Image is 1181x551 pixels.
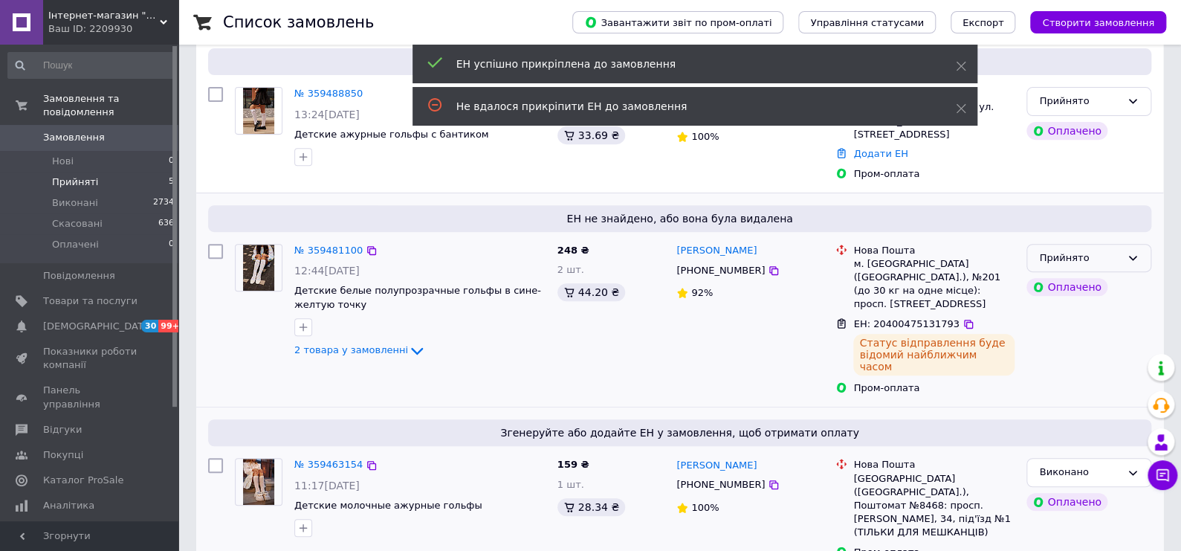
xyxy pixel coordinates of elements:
[962,17,1004,28] span: Експорт
[1039,251,1121,266] div: Прийнято
[294,88,363,99] a: № 359488850
[557,479,584,490] span: 1 шт.
[43,131,105,144] span: Замовлення
[1015,16,1166,28] a: Створити замовлення
[158,320,183,332] span: 99+
[557,126,625,144] div: 33.69 ₴
[676,244,757,258] a: [PERSON_NAME]
[294,344,408,355] span: 2 товара у замовленні
[223,13,374,31] h1: Список замовлень
[557,283,625,301] div: 44.20 ₴
[294,459,363,470] a: № 359463154
[43,423,82,436] span: Відгуки
[43,384,137,410] span: Панель управління
[43,345,137,372] span: Показники роботи компанії
[676,479,765,490] span: [PHONE_NUMBER]
[294,344,426,355] a: 2 товара у замовленні
[1030,11,1166,33] button: Створити замовлення
[853,334,1015,376] div: Статус відправлення буде відомий найближчим часом
[243,245,274,291] img: Фото товару
[951,11,1016,33] button: Експорт
[456,99,919,114] div: Не вдалося прикріпити ЕН до замовлення
[853,244,1015,257] div: Нова Пошта
[43,269,115,283] span: Повідомлення
[1148,460,1177,490] button: Чат з покупцем
[141,320,158,332] span: 30
[456,57,919,71] div: ЕН успішно прикріплена до замовлення
[294,285,541,310] a: Детские белые полупрозрачные гольфы в сине-желтую точку
[691,502,719,513] span: 100%
[235,458,282,506] a: Фото товару
[243,88,274,134] img: Фото товару
[1039,465,1121,480] div: Виконано
[214,54,1145,69] span: Згенеруйте або додайте ЕН у замовлення, щоб отримати оплату
[853,472,1015,540] div: [GEOGRAPHIC_DATA] ([GEOGRAPHIC_DATA].), Поштомат №8468: просп. [PERSON_NAME], 34, під'їзд №1 (ТІЛ...
[676,459,757,473] a: [PERSON_NAME]
[1026,122,1107,140] div: Оплачено
[43,92,178,119] span: Замовлення та повідомлення
[798,11,936,33] button: Управління статусами
[43,499,94,512] span: Аналітика
[1042,17,1154,28] span: Створити замовлення
[557,264,584,275] span: 2 шт.
[235,87,282,135] a: Фото товару
[853,318,959,329] span: ЕН: 20400475131793
[853,381,1015,395] div: Пром-оплата
[169,155,174,168] span: 0
[294,265,360,277] span: 12:44[DATE]
[48,22,178,36] div: Ваш ID: 2209930
[294,480,360,492] span: 11:17[DATE]
[52,196,98,210] span: Виконані
[691,287,713,298] span: 92%
[243,459,274,505] img: Фото товару
[52,175,98,189] span: Прийняті
[294,109,360,120] span: 13:24[DATE]
[169,175,174,189] span: 5
[169,238,174,251] span: 0
[584,16,771,29] span: Завантажити звіт по пром-оплаті
[557,498,625,516] div: 28.34 ₴
[853,167,1015,181] div: Пром-оплата
[214,211,1145,226] span: ЕН не знайдено, або вона була видалена
[7,52,175,79] input: Пошук
[294,245,363,256] a: № 359481100
[48,9,160,22] span: Інтернет-магазин "STREET WEAR"
[52,217,103,231] span: Скасовані
[43,448,83,462] span: Покупці
[52,238,99,251] span: Оплачені
[810,17,924,28] span: Управління статусами
[691,131,719,142] span: 100%
[572,11,783,33] button: Завантажити звіт по пром-оплаті
[557,245,589,256] span: 248 ₴
[158,217,174,231] span: 636
[676,265,765,276] span: [PHONE_NUMBER]
[43,294,137,308] span: Товари та послуги
[153,196,174,210] span: 2734
[52,155,74,168] span: Нові
[214,425,1145,440] span: Згенеруйте або додайте ЕН у замовлення, щоб отримати оплату
[43,474,123,487] span: Каталог ProSale
[853,458,1015,471] div: Нова Пошта
[853,148,907,159] a: Додати ЕН
[1026,278,1107,296] div: Оплачено
[294,500,482,511] a: Детские молочные ажурные гольфы
[235,244,282,291] a: Фото товару
[557,459,589,470] span: 159 ₴
[43,320,153,333] span: [DEMOGRAPHIC_DATA]
[1039,94,1121,109] div: Прийнято
[853,257,1015,312] div: м. [GEOGRAPHIC_DATA] ([GEOGRAPHIC_DATA].), №201 (до 30 кг на одне місце): просп. [STREET_ADDRESS]
[1026,493,1107,511] div: Оплачено
[294,129,489,140] a: Детские ажурные гольфы с бантиком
